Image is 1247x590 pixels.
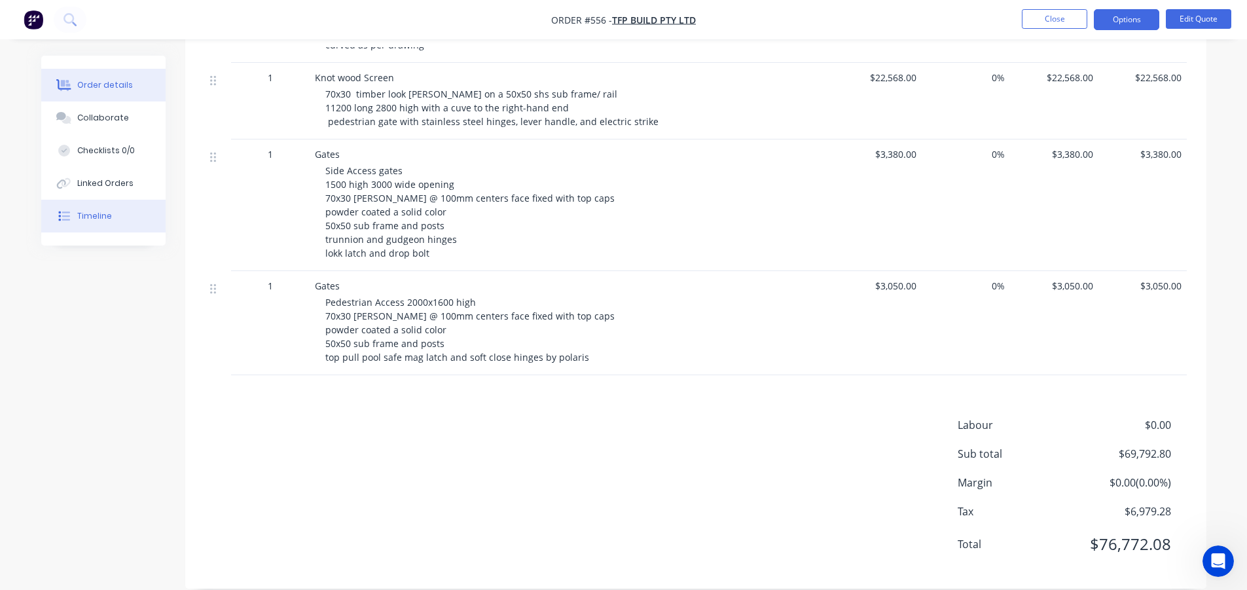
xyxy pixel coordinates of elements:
span: 70x30 timber look [PERSON_NAME] on a 50x50 shs sub frame/ rail 11200 long 2800 high with a cuve t... [325,88,659,128]
span: $3,380.00 [1015,147,1093,161]
div: Checklists 0/0 [77,145,135,157]
span: Margin [958,475,1074,490]
button: Collaborate [41,101,166,134]
button: Close [1022,9,1087,29]
button: Timeline [41,200,166,232]
span: 0% [927,279,1005,293]
div: Collaborate [77,112,129,124]
span: Gates [315,280,340,292]
span: Side Access gates 1500 high 3000 wide opening 70x30 [PERSON_NAME] @ 100mm centers face fixed with... [325,164,617,259]
span: $22,568.00 [1015,71,1093,84]
span: $3,050.00 [1015,279,1093,293]
span: 0% [927,147,1005,161]
div: Timeline [77,210,112,222]
span: Pedestrian Access 2000x1600 high 70x30 [PERSON_NAME] @ 100mm centers face fixed with top caps pow... [325,296,617,363]
button: Order details [41,69,166,101]
span: 1 [268,147,273,161]
span: $22,568.00 [1104,71,1182,84]
span: 1 [268,279,273,293]
span: $6,979.28 [1074,504,1170,519]
div: Linked Orders [77,177,134,189]
span: $76,772.08 [1074,532,1170,556]
span: 1 [268,71,273,84]
span: $3,050.00 [1104,279,1182,293]
button: Checklists 0/0 [41,134,166,167]
span: Order #556 - [551,14,612,26]
span: $3,050.00 [839,279,916,293]
span: Labour [958,417,1074,433]
span: $3,380.00 [1104,147,1182,161]
span: $0.00 ( 0.00 %) [1074,475,1170,490]
span: Tax [958,504,1074,519]
button: Options [1094,9,1159,30]
iframe: Intercom live chat [1202,545,1234,577]
span: Gates [315,148,340,160]
button: Edit Quote [1166,9,1231,29]
div: Order details [77,79,133,91]
span: Total [958,536,1074,552]
span: $0.00 [1074,417,1170,433]
span: $22,568.00 [839,71,916,84]
a: TFP Build Pty Ltd [612,14,696,26]
span: 0% [927,71,1005,84]
span: $69,792.80 [1074,446,1170,462]
span: Knot wood Screen [315,71,394,84]
button: Linked Orders [41,167,166,200]
span: Sub total [958,446,1074,462]
span: $3,380.00 [839,147,916,161]
img: Factory [24,10,43,29]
